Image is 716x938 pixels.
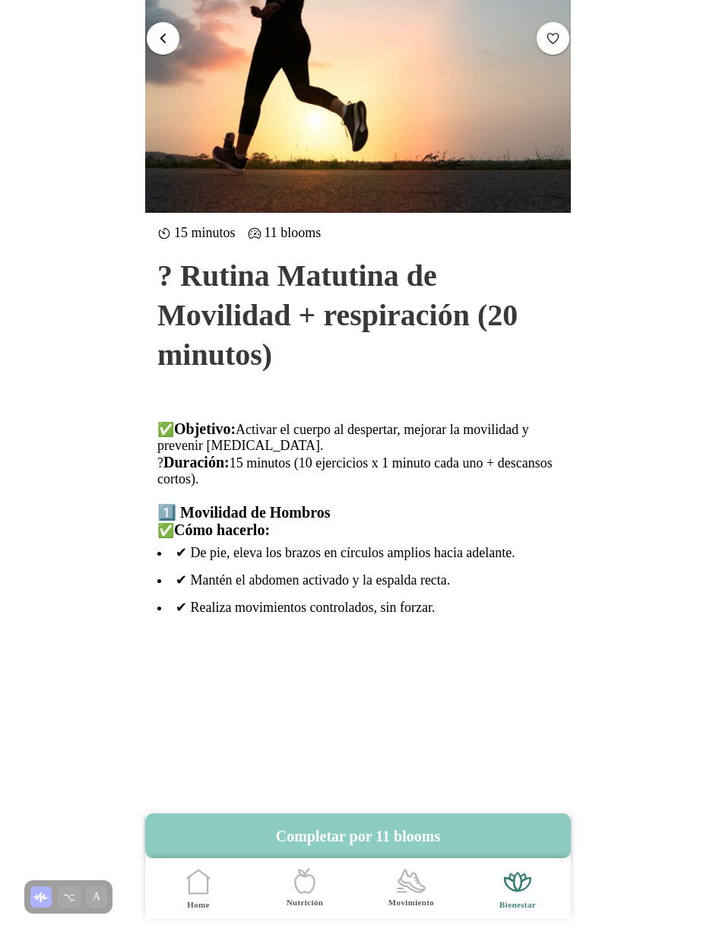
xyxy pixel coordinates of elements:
ion-label: 15 minutos [157,225,236,241]
ion-label: 11 blooms [248,225,322,241]
ion-label: Movimiento [388,897,434,908]
div: ✅ Activar el cuerpo al despertar, mejorar la movilidad y prevenir [MEDICAL_DATA]. [157,420,559,454]
b: 1️⃣ Movilidad de Hombros [157,504,330,521]
ion-label: Nutrición [287,897,323,908]
ion-label: Bienestar [499,899,536,911]
div: ✅ [157,521,559,539]
ion-label: Home [187,899,210,911]
b: Cómo hacerlo: [174,521,270,538]
li: ✔ Mantén el abdomen activado y la espalda recta. [157,566,559,594]
li: ✔ De pie, eleva los brazos en círculos amplios hacia adelante. [157,539,559,566]
b: Objetivo: [174,420,236,437]
h1: ? Rutina Matutina de Movilidad + respiración (20 minutos) [157,256,559,375]
li: ✔ Realiza movimientos controlados, sin forzar. [157,594,559,621]
button: Completar por 11 blooms [145,813,571,858]
div: ? 15 minutos (10 ejercicios x 1 minuto cada uno + descansos cortos). [157,454,559,487]
b: Duración: [163,454,230,471]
